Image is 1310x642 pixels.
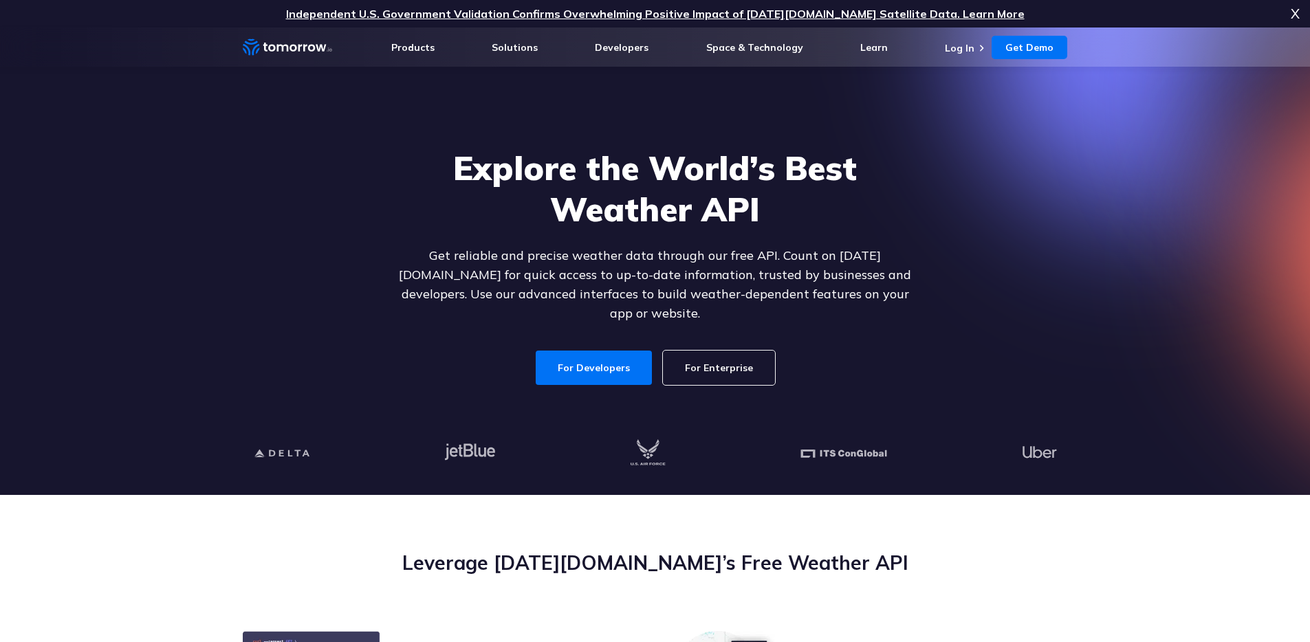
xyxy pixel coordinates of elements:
a: Home link [243,37,332,58]
a: Independent U.S. Government Validation Confirms Overwhelming Positive Impact of [DATE][DOMAIN_NAM... [286,7,1025,21]
a: Products [391,41,435,54]
a: Solutions [492,41,538,54]
a: Learn [860,41,888,54]
a: Log In [945,42,974,54]
a: Get Demo [992,36,1067,59]
h2: Leverage [DATE][DOMAIN_NAME]’s Free Weather API [243,550,1068,576]
a: For Enterprise [663,351,775,385]
a: For Developers [536,351,652,385]
p: Get reliable and precise weather data through our free API. Count on [DATE][DOMAIN_NAME] for quic... [390,246,921,323]
a: Developers [595,41,648,54]
a: Space & Technology [706,41,803,54]
h1: Explore the World’s Best Weather API [390,147,921,230]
